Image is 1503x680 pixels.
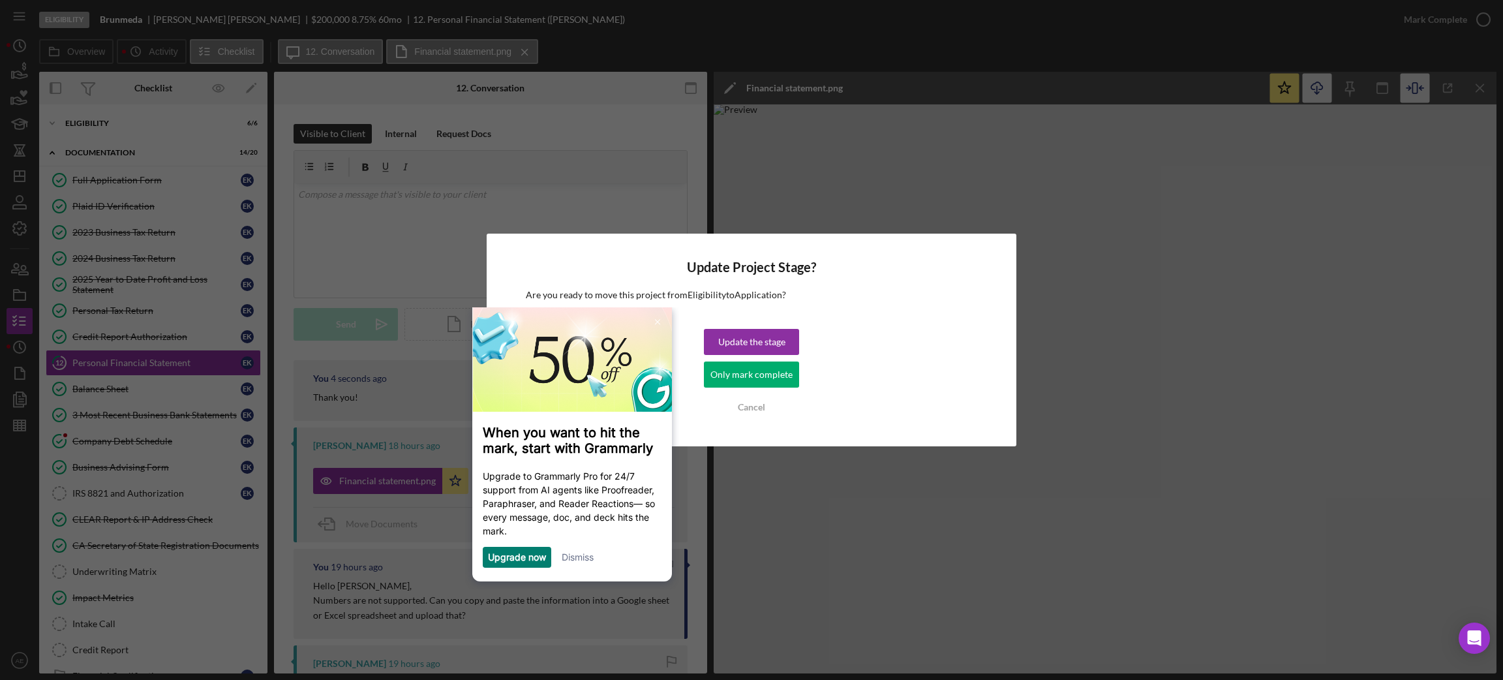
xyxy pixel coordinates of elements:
[710,362,793,388] div: Only mark complete
[704,362,799,388] button: Only mark complete
[97,244,129,255] a: Dismiss
[190,12,195,18] img: close_x_white.png
[526,260,977,275] h4: Update Project Stage?
[18,162,196,230] p: Upgrade to Grammarly Pro for 24/7 support from AI agents like Proofreader, Paraphraser, and Reade...
[718,329,785,355] div: Update the stage
[1459,623,1490,654] div: Open Intercom Messenger
[704,329,799,355] button: Update the stage
[23,244,81,255] a: Upgrade now
[526,288,977,302] p: Are you ready to move this project from Eligibility to Application ?
[18,117,196,149] h3: When you want to hit the mark, start with Grammarly
[738,394,765,420] div: Cancel
[704,394,799,420] button: Cancel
